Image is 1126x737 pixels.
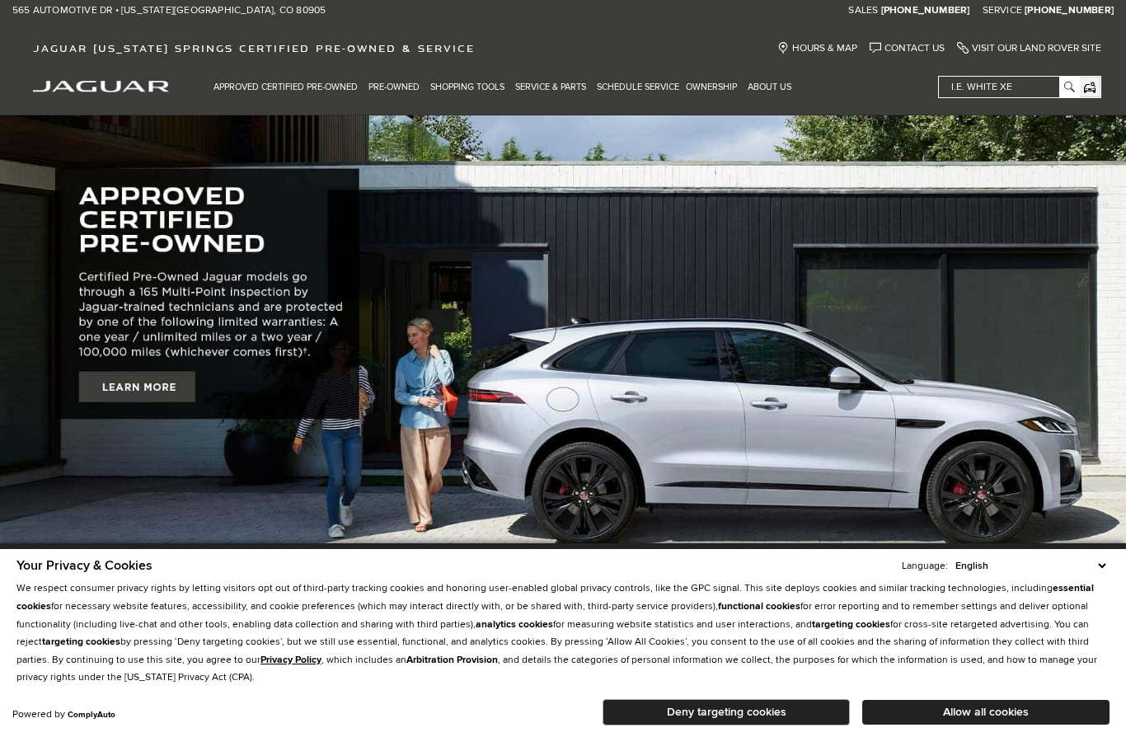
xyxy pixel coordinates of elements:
div: Language: [902,561,948,571]
a: Pre-Owned [365,73,427,101]
a: Shopping Tools [427,73,512,101]
input: i.e. White XE [939,77,1078,97]
span: Service [983,4,1022,16]
strong: functional cookies [718,600,800,613]
button: Deny targeting cookies [603,699,850,725]
nav: Main Navigation [210,73,799,101]
strong: Arbitration Provision [406,654,498,666]
a: jaguar [33,78,169,92]
a: Visit Our Land Rover Site [957,42,1101,54]
div: Powered by [12,710,115,720]
a: Ownership [683,73,744,101]
a: Jaguar [US_STATE] Springs Certified Pre-Owned & Service [25,42,483,54]
a: 565 Automotive Dr • [US_STATE][GEOGRAPHIC_DATA], CO 80905 [12,4,326,17]
span: Your Privacy & Cookies [16,557,152,574]
img: Jaguar [33,81,169,92]
a: Approved Certified Pre-Owned [210,73,365,101]
a: Schedule Service [593,73,683,101]
a: [PHONE_NUMBER] [881,4,970,17]
strong: targeting cookies [812,618,890,631]
a: About Us [744,73,799,101]
a: Privacy Policy [260,654,321,666]
span: Jaguar [US_STATE] Springs Certified Pre-Owned & Service [33,42,475,54]
strong: analytics cookies [476,618,553,631]
button: Allow all cookies [862,700,1110,725]
a: ComplyAuto [68,710,115,720]
a: Hours & Map [777,42,857,54]
strong: targeting cookies [42,636,120,648]
a: Contact Us [870,42,945,54]
a: Service & Parts [512,73,593,101]
p: We respect consumer privacy rights by letting visitors opt out of third-party tracking cookies an... [16,580,1110,687]
span: Sales [848,4,878,16]
select: Language Select [951,558,1110,574]
a: [PHONE_NUMBER] [1025,4,1114,17]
